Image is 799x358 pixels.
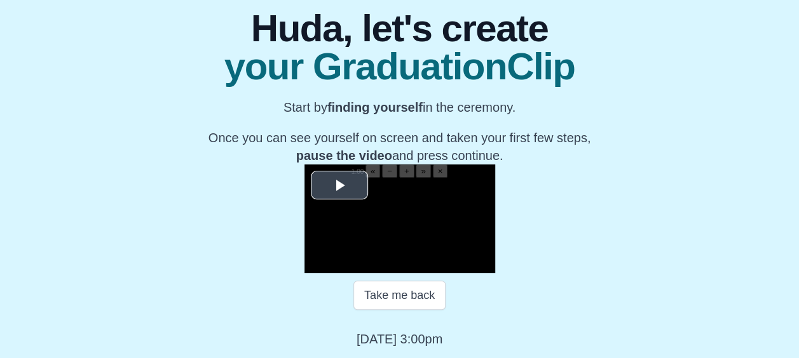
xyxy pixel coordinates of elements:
b: pause the video [296,149,392,162]
span: your GraduationClip [208,48,591,86]
button: Play Video [311,171,368,199]
button: Take me back [353,281,446,310]
b: finding yourself [327,100,423,114]
p: Once you can see yourself on screen and taken your first few steps, and press continue. [208,129,591,164]
p: Start by in the ceremony. [208,98,591,116]
span: Huda, let's create [208,10,591,48]
div: Video Player [304,164,495,273]
p: [DATE] 3:00pm [357,330,442,348]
